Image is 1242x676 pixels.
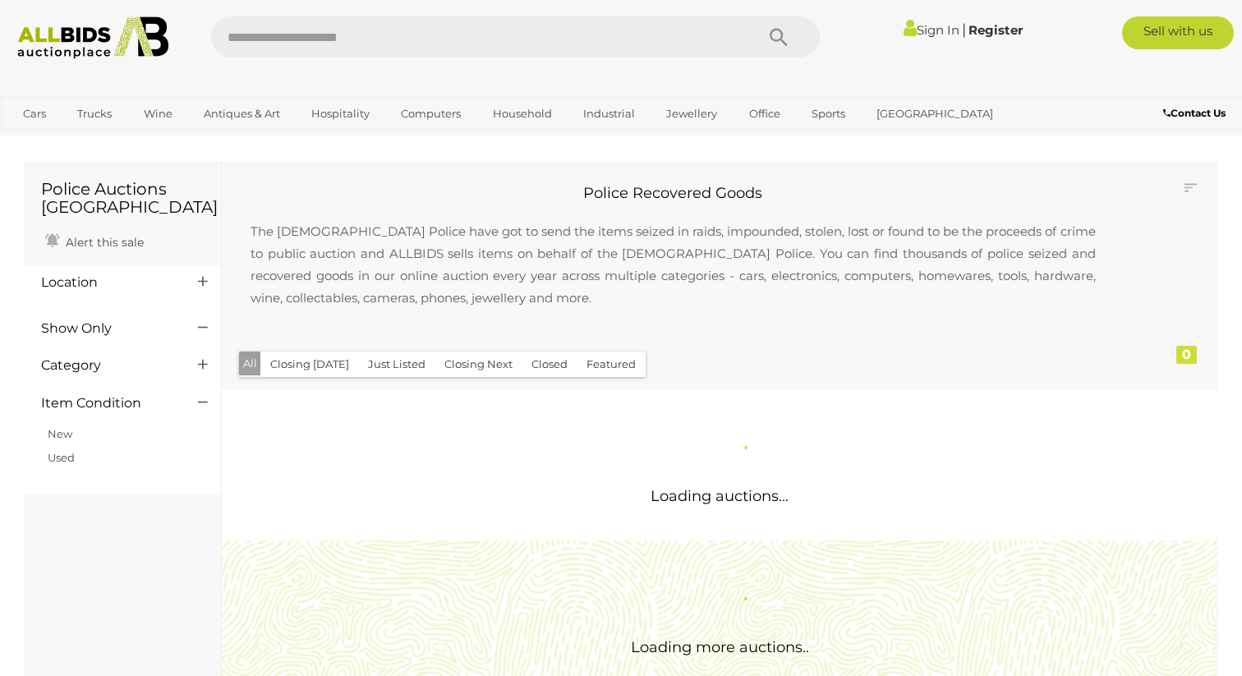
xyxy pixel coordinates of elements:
[48,451,75,464] a: Used
[1122,16,1234,49] a: Sell with us
[9,16,177,59] img: Allbids.com.au
[390,100,471,127] a: Computers
[358,352,435,377] button: Just Listed
[1176,346,1197,364] div: 0
[260,352,359,377] button: Closing [DATE]
[193,100,291,127] a: Antiques & Art
[866,100,1004,127] a: [GEOGRAPHIC_DATA]
[904,22,959,38] a: Sign In
[41,396,173,411] h4: Item Condition
[482,100,563,127] a: Household
[234,186,1112,202] h2: Police Recovered Goods
[12,100,57,127] a: Cars
[655,100,728,127] a: Jewellery
[962,21,966,39] span: |
[239,352,261,375] button: All
[1163,104,1230,122] a: Contact Us
[738,16,820,57] button: Search
[48,427,72,440] a: New
[301,100,380,127] a: Hospitality
[1163,107,1226,119] b: Contact Us
[133,100,183,127] a: Wine
[41,275,173,290] h4: Location
[41,180,205,216] h1: Police Auctions [GEOGRAPHIC_DATA]
[62,235,144,250] span: Alert this sale
[631,638,809,656] span: Loading more auctions..
[41,321,173,336] h4: Show Only
[41,228,148,253] a: Alert this sale
[41,358,173,373] h4: Category
[234,204,1112,325] p: The [DEMOGRAPHIC_DATA] Police have got to send the items seized in raids, impounded, stolen, lost...
[67,100,122,127] a: Trucks
[651,487,789,505] span: Loading auctions...
[573,100,646,127] a: Industrial
[968,22,1023,38] a: Register
[522,352,577,377] button: Closed
[801,100,856,127] a: Sports
[577,352,646,377] button: Featured
[435,352,522,377] button: Closing Next
[738,100,791,127] a: Office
